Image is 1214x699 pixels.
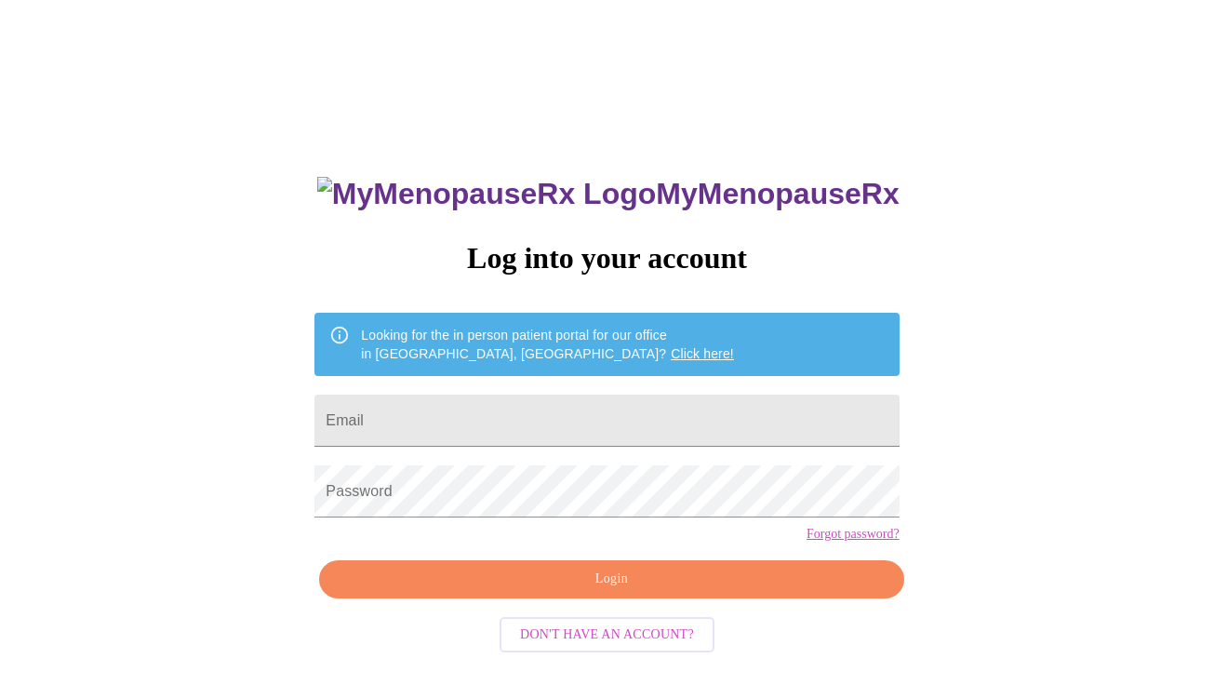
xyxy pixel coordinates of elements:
h3: Log into your account [314,241,899,276]
span: Login [340,568,882,591]
div: Looking for the in person patient portal for our office in [GEOGRAPHIC_DATA], [GEOGRAPHIC_DATA]? [361,318,734,370]
a: Forgot password? [807,527,900,542]
a: Click here! [671,346,734,361]
button: Don't have an account? [500,617,714,653]
h3: MyMenopauseRx [317,177,900,211]
span: Don't have an account? [520,624,694,647]
button: Login [319,560,903,598]
img: MyMenopauseRx Logo [317,177,656,211]
a: Don't have an account? [495,625,719,641]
